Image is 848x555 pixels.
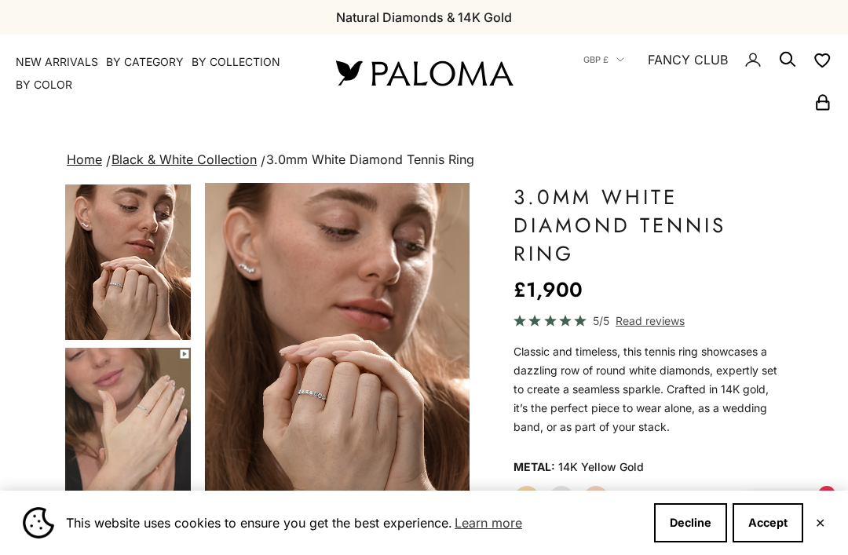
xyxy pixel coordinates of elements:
[336,7,512,27] p: Natural Diamonds & 14K Gold
[583,53,624,67] button: GBP £
[733,503,803,542] button: Accept
[205,183,470,509] div: Item 4 of 13
[514,342,784,436] p: Classic and timeless, this tennis ring showcases a dazzling row of round white diamonds, expertly...
[583,53,609,67] span: GBP £
[16,54,298,93] nav: Primary navigation
[514,274,583,305] sale-price: £1,900
[514,183,784,268] h1: 3.0mm White Diamond Tennis Ring
[616,312,685,330] span: Read reviews
[815,518,825,528] button: Close
[16,54,98,70] a: NEW ARRIVALS
[550,35,832,111] nav: Secondary navigation
[514,455,555,479] legend: Metal:
[648,49,728,70] a: FANCY CLUB
[558,455,644,479] variant-option-value: 14K Yellow Gold
[654,503,727,542] button: Decline
[67,152,102,167] a: Home
[65,184,191,340] img: #YellowGold #WhiteGold #RoseGold
[593,312,609,330] span: 5/5
[64,149,784,171] nav: breadcrumbs
[65,348,191,503] img: #YellowGold #WhiteGold #RoseGold
[23,507,54,539] img: Cookie banner
[106,54,184,70] summary: By Category
[205,183,470,509] img: #YellowGold #WhiteGold #RoseGold
[111,152,257,167] a: Black & White Collection
[16,77,72,93] summary: By Color
[64,346,192,505] button: Go to item 5
[266,152,474,167] span: 3.0mm White Diamond Tennis Ring
[64,183,192,341] button: Go to item 4
[514,312,784,330] a: 5/5 Read reviews
[452,511,525,535] a: Learn more
[66,511,641,535] span: This website uses cookies to ensure you get the best experience.
[192,54,280,70] summary: By Collection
